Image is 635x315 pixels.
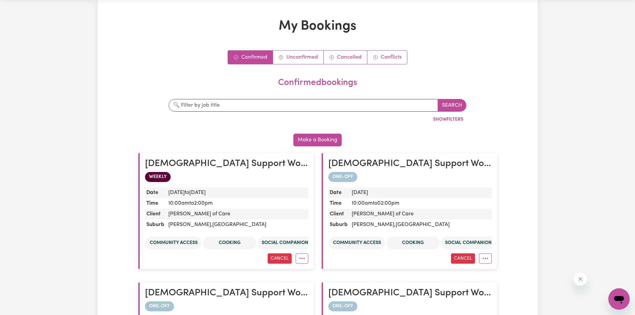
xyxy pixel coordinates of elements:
[329,237,385,249] li: Community access
[261,117,283,124] label: By suburb
[296,253,308,264] button: More options
[145,219,166,230] dt: Suburb
[145,288,308,299] h2: Female Support Worker Needed ONE OFF On 04/06 Wednesday And 06/06 Friday In Hornsby, NSW
[138,18,497,34] h1: My Bookings
[145,209,166,219] dt: Client
[328,158,492,170] h2: Female Support Worker Needed ONE OFF On 04/06 Wednesday And 06/06 Friday In Hornsby, NSW
[179,117,202,124] label: By job title
[169,99,438,112] input: 🔍 Filter by job title
[328,219,349,230] dt: Suburb
[328,301,357,311] span: ONE-OFF
[145,172,171,182] span: WEEKLY
[215,117,247,124] label: By client name
[228,51,273,64] a: Confirmed bookings
[386,237,440,249] li: Cooking
[328,198,349,209] dt: Time
[273,51,324,64] a: Unconfirmed bookings
[430,114,466,125] button: ShowFilters
[367,51,407,64] a: Conflict bookings
[185,190,206,195] span: to [DATE]
[166,187,308,198] dd: [DATE]
[141,78,494,88] h2: confirmed bookings
[328,288,492,299] h2: Female Support Worker Needed ONE OFF On 04/06 Wednesday And 06/06 Friday In Hornsby, NSW
[328,172,492,182] div: one-off booking
[166,198,308,209] dd: 10:00am to 2:00pm
[349,219,492,230] dd: [PERSON_NAME] , [GEOGRAPHIC_DATA]
[574,272,587,286] iframe: Close message
[324,51,367,64] a: Cancelled bookings
[145,301,174,311] span: ONE-OFF
[349,187,492,198] dd: [DATE]
[145,187,166,198] dt: Date
[293,134,342,146] button: Make a Booking
[441,237,506,249] li: Social companionship
[4,5,40,10] span: Need any help?
[145,158,308,170] h2: Female Support Worker Needed ONE OFF On 04/06 Wednesday And 06/06 Friday In Hornsby, NSW
[328,187,349,198] dt: Date
[438,99,466,112] button: Search
[328,209,349,219] dt: Client
[166,219,308,230] dd: [PERSON_NAME] , [GEOGRAPHIC_DATA]
[145,301,308,311] div: one-off booking
[258,237,323,249] li: Social companionship
[608,288,630,310] iframe: Button to launch messaging window
[145,198,166,209] dt: Time
[328,172,357,182] span: ONE-OFF
[349,198,492,209] dd: 10:00am to 02:00pm
[328,301,492,311] div: one-off booking
[146,237,202,249] li: Community access
[268,253,292,264] button: Cancel
[297,117,314,124] label: By date
[166,209,308,219] dd: [PERSON_NAME] of Care
[479,253,492,264] button: More options
[451,253,475,264] button: Cancel
[203,237,256,249] li: Cooking
[433,117,447,122] span: Show
[349,209,492,219] dd: [PERSON_NAME] of Care
[145,172,308,182] div: WEEKLY booking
